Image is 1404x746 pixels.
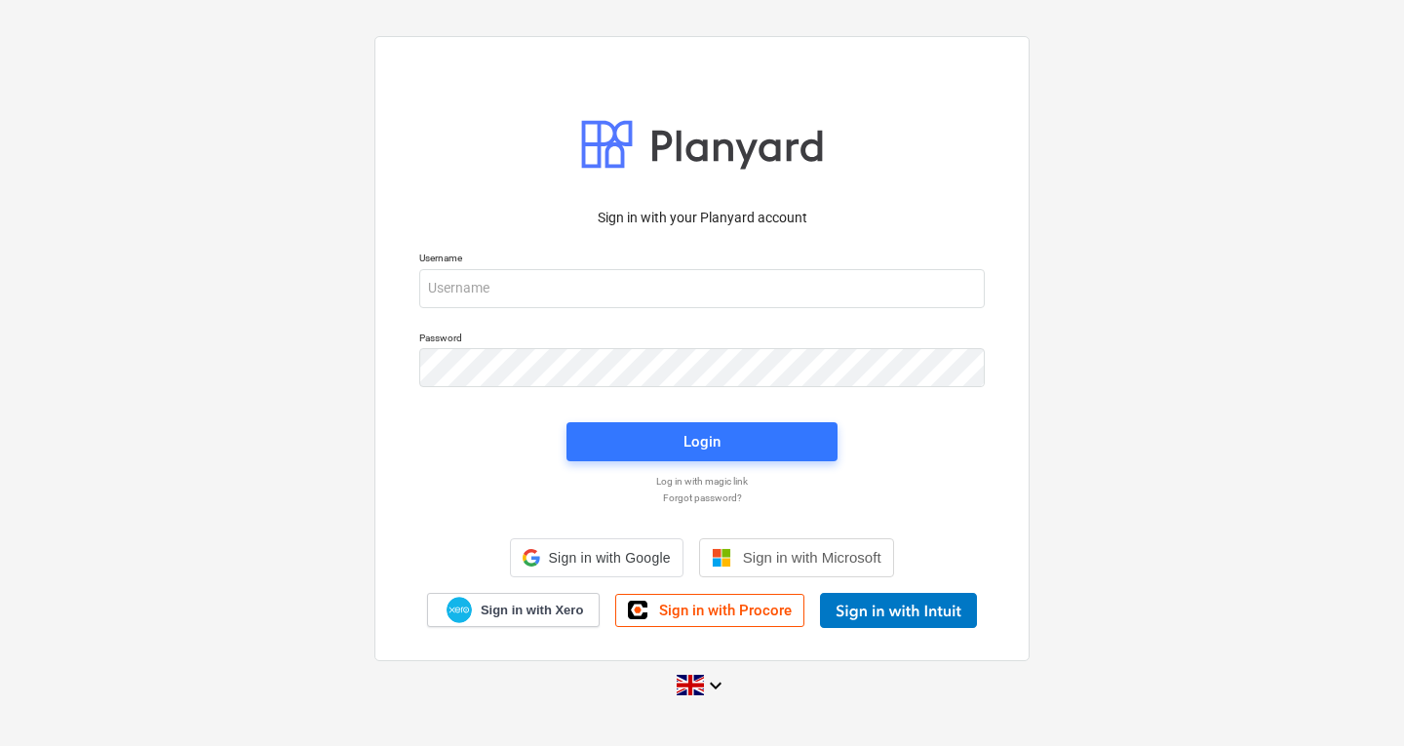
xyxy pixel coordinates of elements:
[743,549,881,566] span: Sign in with Microsoft
[427,593,601,627] a: Sign in with Xero
[683,429,721,454] div: Login
[712,548,731,568] img: Microsoft logo
[659,602,792,619] span: Sign in with Procore
[419,252,985,268] p: Username
[447,597,472,623] img: Xero logo
[481,602,583,619] span: Sign in with Xero
[566,422,838,461] button: Login
[615,594,804,627] a: Sign in with Procore
[419,208,985,228] p: Sign in with your Planyard account
[548,550,670,566] span: Sign in with Google
[510,538,682,577] div: Sign in with Google
[704,674,727,697] i: keyboard_arrow_down
[409,491,994,504] a: Forgot password?
[409,475,994,488] a: Log in with magic link
[419,269,985,308] input: Username
[419,332,985,348] p: Password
